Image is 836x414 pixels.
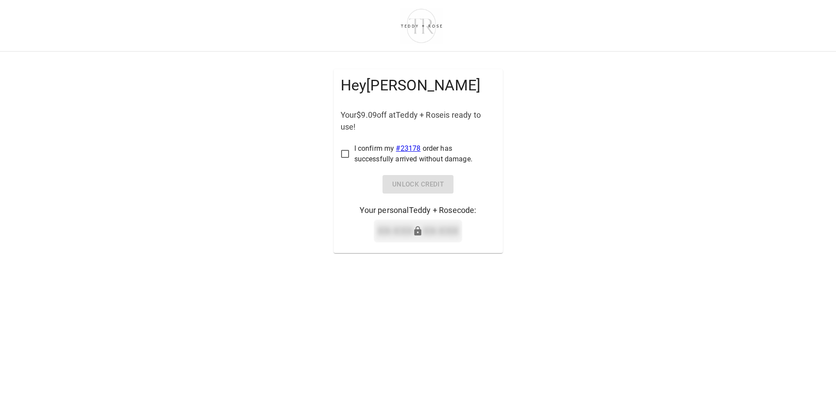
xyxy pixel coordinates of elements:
[354,143,489,164] p: I confirm my order has successfully arrived without damage.
[396,144,420,153] a: #23178
[341,109,496,133] p: Your $9.09 off at Teddy + Rose is ready to use!
[360,204,476,216] p: Your personal Teddy + Rose code:
[377,223,459,239] p: XX-XXX - XX-XXX
[481,76,496,98] div: Teddy + Rose
[341,76,481,95] h4: Hey [PERSON_NAME]
[397,7,446,45] img: shop-teddyrose.myshopify.com-d93983e8-e25b-478f-b32e-9430bef33fdd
